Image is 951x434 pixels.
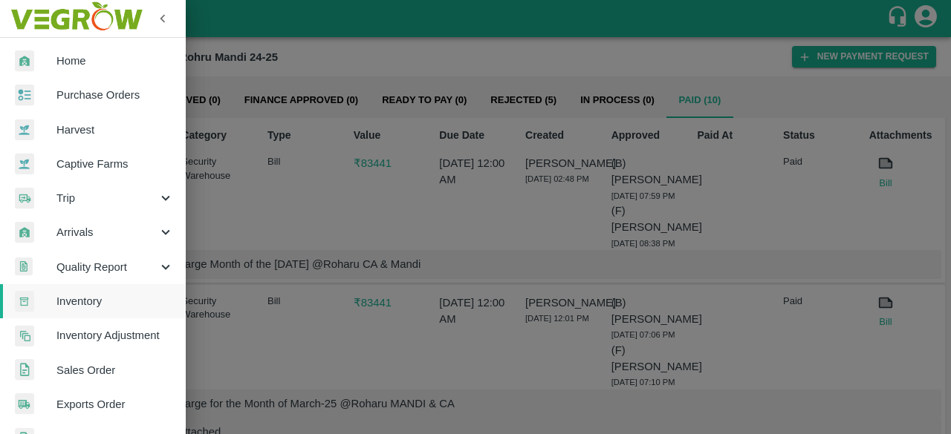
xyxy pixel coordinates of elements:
span: Quality Report [56,259,158,275]
span: Arrivals [56,224,158,240]
span: Sales Order [56,362,174,378]
span: Trip [56,190,158,206]
img: reciept [15,85,34,106]
img: shipments [15,393,34,415]
img: inventory [15,325,34,346]
span: Inventory [56,293,174,309]
span: Home [56,53,174,69]
img: harvest [15,153,34,175]
img: harvest [15,119,34,141]
img: whArrival [15,222,34,243]
img: qualityReport [15,257,33,276]
span: Captive Farms [56,156,174,172]
span: Purchase Orders [56,87,174,103]
img: whInventory [15,291,34,312]
img: whArrival [15,50,34,72]
img: delivery [15,188,34,209]
span: Inventory Adjustment [56,327,174,343]
img: sales [15,359,34,381]
span: Exports Order [56,396,174,412]
span: Harvest [56,122,174,138]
